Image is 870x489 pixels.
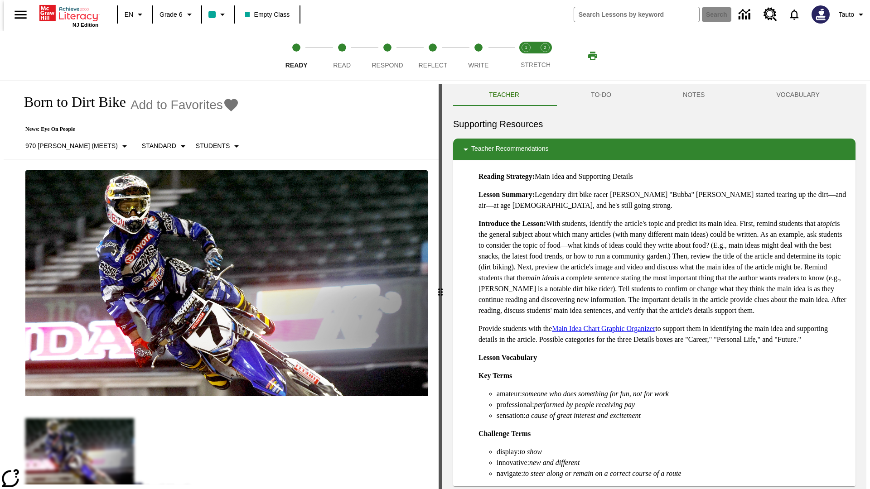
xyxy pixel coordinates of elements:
em: performed by people receiving pay [534,401,635,408]
button: Scaffolds, Standard [138,138,192,154]
strong: Lesson Summary: [478,191,535,198]
em: topic [821,220,835,227]
span: Grade 6 [159,10,183,19]
p: Teacher Recommendations [471,144,548,155]
strong: Key Terms [478,372,512,379]
span: STRETCH [521,61,551,68]
li: navigate: [497,468,848,479]
button: Stretch Respond step 2 of 2 [532,31,558,81]
p: 970 [PERSON_NAME] (Meets) [25,141,118,151]
p: Provide students with the to support them in identifying the main idea and supporting details in ... [478,323,848,345]
button: TO-DO [555,84,647,106]
em: to show [520,448,542,455]
button: Write step 5 of 5 [452,31,505,81]
em: main idea [526,274,555,282]
a: Resource Center, Will open in new tab [758,2,783,27]
strong: Reading Strategy: [478,173,535,180]
div: activity [442,84,866,489]
input: search field [574,7,699,22]
strong: Lesson Vocabulary [478,354,537,361]
em: new and different [529,459,580,466]
p: Main Idea and Supporting Details [478,171,848,182]
span: Respond [372,62,403,69]
em: to steer along or remain on a correct course of a route [523,470,681,477]
span: Add to Favorites [130,98,223,112]
a: Data Center [733,2,758,27]
button: Open side menu [7,1,34,28]
div: Teacher Recommendations [453,139,855,160]
li: professional: [497,399,848,410]
span: Tauto [839,10,854,19]
button: Stretch Read step 1 of 2 [513,31,539,81]
button: VOCABULARY [740,84,855,106]
div: Press Enter or Spacebar and then press right and left arrow keys to move the slider [439,84,442,489]
li: sensation: [497,410,848,421]
p: Legendary dirt bike racer [PERSON_NAME] "Bubba" [PERSON_NAME] started tearing up the dirt—and air... [478,189,848,211]
p: Students [196,141,230,151]
span: Read [333,62,351,69]
text: 1 [525,45,527,50]
p: With students, identify the article's topic and predict its main idea. First, remind students tha... [478,218,848,316]
button: Grade: Grade 6, Select a grade [156,6,198,23]
button: Ready step 1 of 5 [270,31,323,81]
li: amateur: [497,388,848,399]
button: Teacher [453,84,555,106]
h6: Supporting Resources [453,117,855,131]
text: 2 [544,45,546,50]
button: Profile/Settings [835,6,870,23]
button: Language: EN, Select a language [121,6,150,23]
span: Write [468,62,488,69]
span: Reflect [419,62,448,69]
strong: Challenge Terms [478,430,531,437]
button: Respond step 3 of 5 [361,31,414,81]
div: Home [39,3,98,28]
em: someone who does something for fun, not for work [522,390,669,398]
h1: Born to Dirt Bike [14,94,126,110]
img: Motocross racer James Stewart flies through the air on his dirt bike. [25,170,428,397]
div: Instructional Panel Tabs [453,84,855,106]
button: Print [578,48,607,64]
img: Avatar [812,5,830,24]
em: a cause of great interest and excitement [526,412,641,419]
span: EN [125,10,133,19]
span: Empty Class [245,10,290,19]
button: Select a new avatar [806,3,835,26]
a: Notifications [783,3,806,26]
button: NOTES [647,84,740,106]
button: Class color is teal. Change class color [205,6,232,23]
button: Reflect step 4 of 5 [406,31,459,81]
button: Read step 2 of 5 [315,31,368,81]
span: NJ Edition [72,22,98,28]
li: display: [497,446,848,457]
button: Select Lexile, 970 Lexile (Meets) [22,138,134,154]
button: Select Student [192,138,246,154]
div: reading [4,84,439,484]
p: News: Eye On People [14,126,246,133]
strong: Introduce the Lesson: [478,220,546,227]
a: Main Idea Chart Graphic Organizer [552,325,655,332]
span: Ready [285,62,308,69]
button: Add to Favorites - Born to Dirt Bike [130,97,239,113]
p: Standard [142,141,176,151]
li: innovative: [497,457,848,468]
